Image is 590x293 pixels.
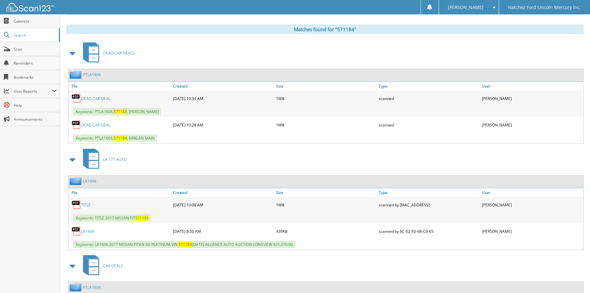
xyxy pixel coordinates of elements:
[70,177,83,185] img: folder2.png
[480,198,583,211] div: [PERSON_NAME]
[480,118,583,131] div: [PERSON_NAME]
[14,75,57,80] span: Bookmarks
[81,96,110,101] a: DEAD CAR DEAL
[448,5,483,9] span: [PERSON_NAME]
[171,198,274,211] div: [DATE] 10:08 AM
[14,117,57,122] span: Announcements
[274,225,378,238] div: 439KB
[274,198,378,211] div: 1MB
[72,200,81,210] img: PDF.png
[377,198,480,211] div: scanned by [MAC_ADDRESS]
[103,263,123,268] span: CAR DEALS
[377,92,480,105] div: scanned
[178,242,192,247] span: 571184
[72,94,81,103] img: PDF.png
[114,109,127,114] span: 571184
[377,225,480,238] div: scanned by 6C-02-E0-98-C0-65
[14,89,52,94] span: User Reports
[70,283,83,291] img: folder2.png
[72,226,81,236] img: PDF.png
[377,118,480,131] div: scanned
[114,135,127,141] span: 571184
[377,188,480,197] a: Type
[66,25,584,34] div: Matches found for "571184"
[68,188,171,197] a: File
[103,50,135,56] span: DEAD CAR DEALS
[103,157,127,162] span: LA 171 AUTO
[171,118,274,131] div: [DATE] 10:28 AM
[171,188,274,197] a: Created
[79,40,135,66] a: DEAD CAR DEALS
[480,225,583,238] div: [PERSON_NAME]
[72,120,81,130] img: PDF.png
[14,18,57,24] span: Cabinets
[480,82,583,90] a: User
[171,82,274,90] a: Created
[79,253,123,278] a: CAR DEALS
[274,118,378,131] div: 1MB
[558,262,590,293] iframe: Chat Widget
[73,134,157,142] span: Keywords: PTLA1606, , KIRKLAN MAIN
[480,188,583,197] a: User
[70,71,83,79] img: folder2.png
[14,46,57,52] span: Scan
[14,32,56,38] span: Search
[508,5,581,9] span: Natchez Ford Lincoln Mercury Inc.
[81,122,110,128] a: DEAD CAR DEAL
[83,178,96,184] a: LA1606
[135,215,149,221] span: 571184
[79,147,127,172] a: LA 171 AUTO
[377,82,480,90] a: Type
[14,103,57,108] span: Help
[81,202,91,208] a: TITLE
[73,108,161,115] span: Keywords: PTLA1606, , [PERSON_NAME]
[73,241,295,248] span: Keywords: LA1606 2017 NISSAN TITAN XD PLATINUM VIN: [DATE] ALLIANCE AUTO AUCTION LONGVIEW $31,070.00
[81,229,94,234] a: LA1606
[14,61,57,66] span: Reminders
[83,285,101,290] a: PTLA1606
[171,225,274,238] div: [DATE] 8:50 AM
[274,82,378,90] a: Size
[83,72,101,77] a: PTLA1606
[274,188,378,197] a: Size
[274,92,378,105] div: 1MB
[73,214,151,222] span: Keywords: TITLE 2017 NISSAN TIT
[171,92,274,105] div: [DATE] 10:34 AM
[6,3,54,11] img: scan123-logo-white.svg
[480,92,583,105] div: [PERSON_NAME]
[68,82,171,90] a: File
